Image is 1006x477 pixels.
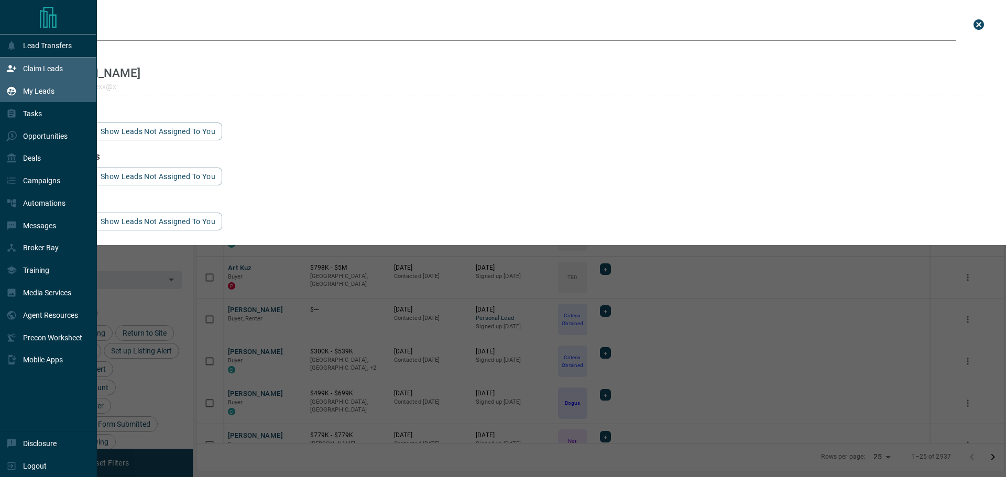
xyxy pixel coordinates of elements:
[968,14,989,35] button: close search bar
[40,153,989,161] h3: phone matches
[40,47,989,56] h3: name matches
[94,213,222,230] button: show leads not assigned to you
[40,198,989,206] h3: id matches
[94,123,222,140] button: show leads not assigned to you
[40,108,989,116] h3: email matches
[94,168,222,185] button: show leads not assigned to you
